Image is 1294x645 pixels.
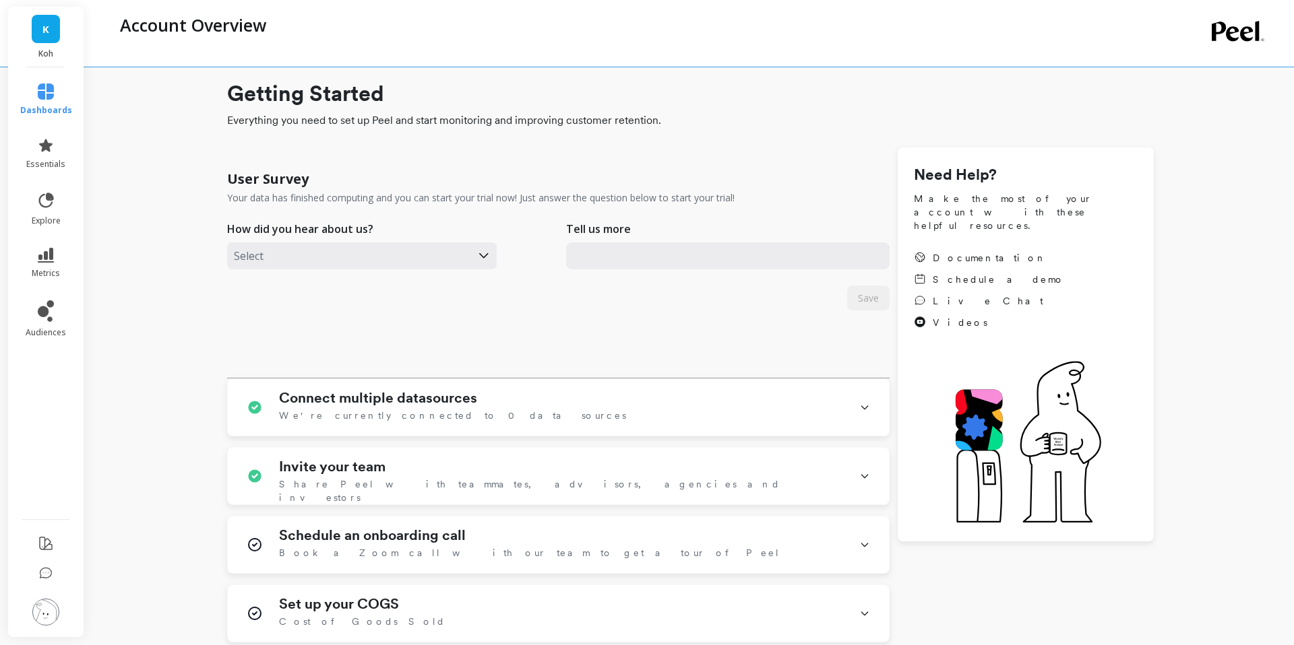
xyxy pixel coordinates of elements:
h1: Invite your team [279,459,386,475]
span: explore [32,215,61,226]
span: Everything you need to set up Peel and start monitoring and improving customer retention. [227,112,1154,129]
span: Documentation [933,251,1047,265]
h1: Need Help? [914,164,1138,186]
span: dashboards [20,105,72,116]
p: Tell us more [566,221,631,237]
span: Book a Zoom call with our team to get a tour of Peel [279,546,780,559]
p: Koh [22,48,71,59]
h1: User Survey [227,170,309,189]
span: Live Chat [933,294,1043,308]
a: Videos [914,316,1065,329]
span: Share Peel with teammates, advisors, agencies and investors [279,477,843,504]
p: Account Overview [120,13,266,36]
span: Videos [933,316,987,329]
h1: Schedule an onboarding call [279,527,466,543]
span: audiences [26,327,66,338]
a: Schedule a demo [914,273,1065,286]
p: How did you hear about us? [227,221,373,237]
span: essentials [26,159,65,170]
span: Schedule a demo [933,273,1065,286]
h1: Getting Started [227,77,1154,110]
img: profile picture [32,599,59,625]
p: Your data has finished computing and you can start your trial now! Just answer the question below... [227,191,735,205]
h1: Connect multiple datasources [279,390,477,406]
span: Make the most of your account with these helpful resources. [914,192,1138,232]
span: metrics [32,268,60,279]
span: We're currently connected to 0 data sources [279,409,626,422]
h1: Set up your COGS [279,596,399,612]
span: Cost of Goods Sold [279,615,445,628]
a: Documentation [914,251,1065,265]
span: K [42,22,49,37]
